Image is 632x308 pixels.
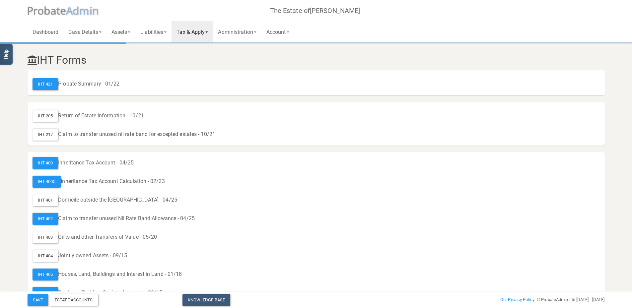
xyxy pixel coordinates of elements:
a: Account [261,21,294,42]
a: Assets [106,21,136,42]
div: Inheritance Tax Account Calculation - 02/23 [33,176,600,188]
div: Bank and Building Society Accounts - 09/15 [33,287,600,299]
div: IHT 217 [33,129,58,141]
div: Gifts and other Transfers of Value - 05/20 [33,231,600,243]
div: Houses, Land, Buildings and Interest in Land - 01/18 [33,269,600,280]
div: IHT 405 [33,269,58,280]
div: IHT 400C [33,176,61,188]
div: IHT 404 [33,250,58,262]
a: Liabilities [135,21,172,42]
span: A [66,3,99,18]
button: Save [28,294,48,306]
div: IHT 406 [33,287,58,299]
div: Claim to transfer unused Nil Rate Band Allowance - 04/25 [33,213,600,225]
div: Domicile outside the [GEOGRAPHIC_DATA] - 04/25 [33,194,600,206]
h3: IHT Forms [28,54,605,66]
span: P [27,3,66,18]
div: Claim to transfer unused nil rate band for excepted estates - 10/21 [33,129,600,141]
a: Tax & Apply [172,21,213,42]
span: dmin [73,3,99,18]
div: IHT 403 [33,231,58,243]
div: Jointly owned Assets - 09/15 [33,250,600,262]
div: Return of Estate Information - 10/21 [33,110,600,122]
div: IHT 400 [33,157,58,169]
div: IHT 205 [33,110,58,122]
div: - © ProbateAdmin Ltd [DATE] - [DATE] [414,296,609,304]
div: IHT 401 [33,194,58,206]
div: Inheritance Tax Account - 04/25 [33,157,600,169]
a: Administration [213,21,261,42]
a: Case Details [63,21,106,42]
div: Estate Accounts [49,294,98,306]
div: Probate Summary - 01/22 [33,78,600,90]
div: IHT 421 [33,78,58,90]
a: Dashboard [28,21,64,42]
div: IHT 402 [33,213,58,225]
a: Knowledge Base [182,294,230,306]
a: Our Privacy Policy [500,297,534,302]
span: robate [33,3,66,18]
